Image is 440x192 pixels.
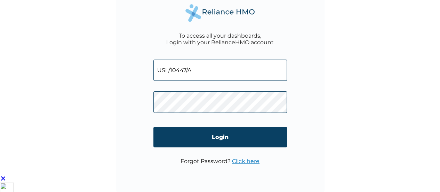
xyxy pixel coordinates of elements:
[153,60,287,81] input: Email address or HMO ID
[181,158,259,164] p: Forgot Password?
[153,127,287,147] input: Login
[232,158,259,164] a: Click here
[166,32,274,46] div: To access all your dashboards, Login with your RelianceHMO account
[185,4,255,22] img: Reliance Health's Logo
